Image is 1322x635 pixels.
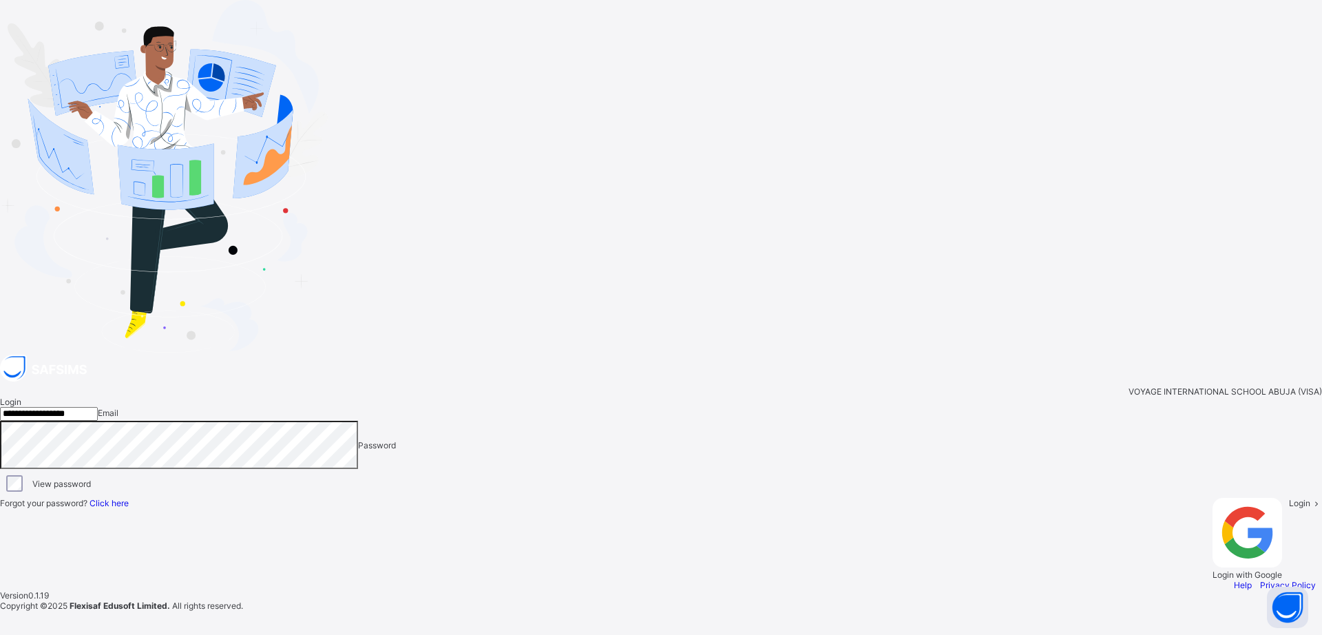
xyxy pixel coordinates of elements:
[90,498,129,508] a: Click here
[1129,386,1322,397] span: VOYAGE INTERNATIONAL SCHOOL ABUJA (VISA)
[1260,580,1316,590] a: Privacy Policy
[98,408,118,418] span: Email
[1213,498,1282,568] img: google.396cfc9801f0270233282035f929180a.svg
[1234,580,1252,590] a: Help
[358,440,396,450] span: Password
[1289,498,1310,508] span: Login
[32,479,91,489] label: View password
[1267,587,1308,628] button: Open asap
[70,601,170,611] strong: Flexisaf Edusoft Limited.
[1213,570,1282,580] span: Login with Google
